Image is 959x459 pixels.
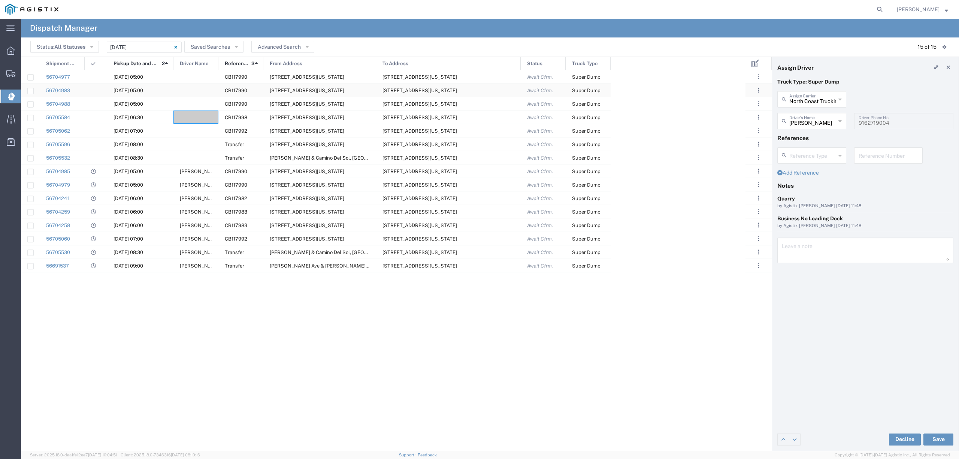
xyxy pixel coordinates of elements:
span: Await Cfrm. [527,74,553,80]
span: Lorretta Ayala [897,5,940,13]
span: Reference [225,57,249,70]
span: 2401 Coffee Rd, Bakersfield, California, 93308, United States [270,182,344,188]
button: ... [753,85,764,96]
a: Feedback [418,453,437,457]
a: 56704985 [46,169,70,174]
h4: Assign Driver [777,64,814,71]
span: . . . [758,126,759,135]
span: Copyright © [DATE]-[DATE] Agistix Inc., All Rights Reserved [835,452,950,458]
button: ... [753,72,764,82]
h4: Notes [777,182,953,189]
span: 2401 Coffee Rd, Bakersfield, California, 93308, United States [270,169,344,174]
span: 308 W Alluvial Ave, Clovis, California, 93611, United States [270,236,344,242]
span: Await Cfrm. [527,263,553,269]
a: Edit previous row [778,434,789,445]
span: 09/04/2025, 06:00 [114,209,143,215]
span: Super Dump [572,74,600,80]
span: Gene Scarbrough [180,223,220,228]
span: James Coast [180,236,235,242]
button: ... [753,126,764,136]
span: Julio Gonzalez [180,182,220,188]
span: 09/04/2025, 05:00 [114,169,143,174]
div: Quarry [777,195,953,203]
span: Await Cfrm. [527,209,553,215]
span: [DATE] 10:04:51 [88,453,117,457]
span: 09/04/2025, 08:00 [114,142,143,147]
span: To Address [382,57,408,70]
span: Super Dump [572,196,600,201]
span: [DATE] 08:10:16 [171,453,200,457]
span: 4711 Hammonton Rd, Marysville, California, 95901, United States [270,196,344,201]
span: 09/04/2025, 05:00 [114,88,143,93]
span: . . . [758,167,759,176]
span: . . . [758,207,759,216]
a: Edit next row [789,434,800,445]
span: Pacheco & Camino Del Sol, Bakersfield, California, United States [270,155,485,161]
span: CB117990 [225,101,247,107]
button: ... [753,99,764,109]
h4: References [777,135,953,141]
span: 1771 Live Oak Blvd, Yuba City, California, 95991, United States [382,223,457,228]
a: 56705060 [46,236,70,242]
a: 56704988 [46,101,70,107]
span: CB117992 [225,236,247,242]
a: Add Reference [777,170,819,176]
span: CB117998 [225,115,247,120]
div: by Agistix [PERSON_NAME] [DATE] 11:48 [777,203,953,209]
img: logo [5,4,58,15]
div: by Agistix [PERSON_NAME] [DATE] 11:48 [777,223,953,229]
span: Transfer [225,263,244,269]
span: Super Dump [572,142,600,147]
a: 56704259 [46,209,70,215]
span: . . . [758,113,759,122]
button: ... [753,166,764,176]
span: 201 Hydril Rd, Avenal, California, 93204, United States [382,88,457,93]
button: Decline [889,434,921,446]
span: 09/04/2025, 05:00 [114,74,143,80]
span: 09/04/2025, 07:00 [114,236,143,242]
span: 09/04/2025, 06:00 [114,196,143,201]
button: ... [753,260,764,271]
span: Await Cfrm. [527,236,553,242]
a: 56705532 [46,155,70,161]
span: . . . [758,140,759,149]
span: . . . [758,261,759,270]
span: Pickup Date and Time [114,57,159,70]
span: 17041 E Kings Canyon, Sanger, California, 93657, United States [270,115,344,120]
span: Transfer [225,155,244,161]
span: Await Cfrm. [527,250,553,255]
span: 09/04/2025, 06:00 [114,223,143,228]
span: 2401 Coffee Rd, Bakersfield, California, 93308, United States [270,101,344,107]
a: 56691537 [46,263,69,269]
span: Await Cfrm. [527,196,553,201]
span: 09/04/2025, 07:00 [114,128,143,134]
button: Status:All Statuses [30,41,99,53]
a: 56704979 [46,182,70,188]
span: CB117990 [225,74,247,80]
span: 09/04/2025, 09:00 [114,263,143,269]
span: 09/04/2025, 08:30 [114,250,143,255]
span: Server: 2025.18.0-daa1fe12ee7 [30,453,117,457]
span: 21739 Road 19, Chowchilla, California, 93610, United States [382,128,457,134]
span: 308 W Alluvial Ave, Clovis, California, 93611, United States [270,128,344,134]
span: Await Cfrm. [527,142,553,147]
span: 308 W Alluvial Ave, Clovis, California, 93611, United States [382,263,457,269]
span: 2401 Coffee Rd, Bakersfield, California, 93308, United States [382,250,457,255]
span: 499 Sunrise Ave, Madera, California, United States [382,115,457,120]
span: Await Cfrm. [527,182,553,188]
p: Truck Type: Super Dump [777,78,953,86]
span: 499 Sunrise Ave, Madera, California, United States [270,142,344,147]
span: Taranbir Chhina [180,263,220,269]
span: 2401 Coffee Rd, Bakersfield, California, 93308, United States [270,88,344,93]
span: Shipment No. [46,57,76,70]
span: 201 Hydril Rd, Avenal, California, 93204, United States [382,182,457,188]
button: ... [753,112,764,123]
a: Support [399,453,418,457]
span: De Wolf Ave & E. Donner Ave, Clovis, California, United States [270,263,440,269]
span: . . . [758,234,759,243]
span: 4711 Hammonton Rd, Marysville, California, 95901, United States [270,223,344,228]
span: CB117983 [225,223,247,228]
span: CB117982 [225,196,247,201]
span: Super Dump [572,115,600,120]
h4: Dispatch Manager [30,19,97,37]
